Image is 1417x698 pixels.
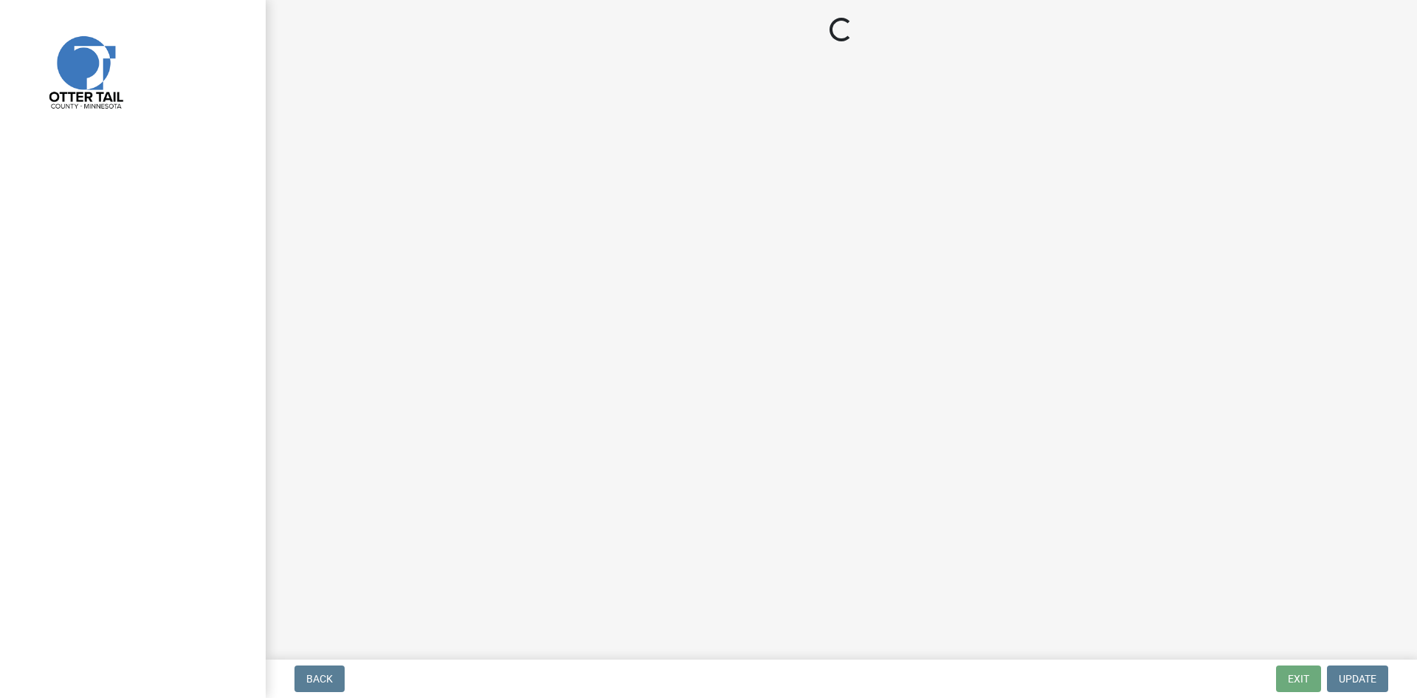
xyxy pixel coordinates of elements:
img: Otter Tail County, Minnesota [30,16,140,126]
button: Back [294,666,345,692]
button: Update [1327,666,1388,692]
span: Update [1339,673,1376,685]
button: Exit [1276,666,1321,692]
span: Back [306,673,333,685]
